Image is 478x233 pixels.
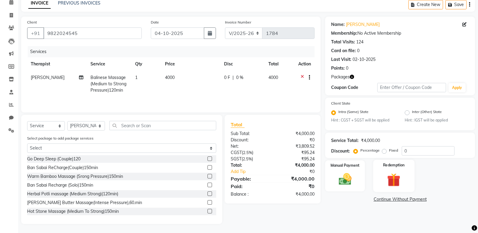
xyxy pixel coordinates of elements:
a: Add Tip [226,168,280,175]
div: Discount: [226,137,273,143]
div: Warm Bamboo Massage (Srong Pressure)150min [27,173,123,180]
th: Total [265,57,295,71]
div: ( ) [226,156,273,162]
div: ₹4,000.00 [273,131,319,137]
label: Intra (Same) State [338,109,369,116]
th: Therapist [27,57,87,71]
div: Payable: [226,175,273,182]
th: Service [87,57,131,71]
label: Invoice Number [225,20,251,25]
th: Action [295,57,315,71]
span: Balinese Massage (Medium to Strong Pressure)120min [90,75,126,93]
div: Name: [331,21,345,28]
div: 124 [356,39,363,45]
div: 02-10-2025 [353,56,375,63]
div: ₹4,000.00 [273,175,319,182]
div: ₹95.24 [273,156,319,162]
div: ₹95.24 [273,150,319,156]
div: ₹0 [273,183,319,190]
label: Percentage [360,148,380,153]
span: 2.5% [243,156,252,161]
div: No Active Membership [331,30,469,36]
div: Total: [226,162,273,168]
label: Fixed [389,148,398,153]
span: SGST [231,156,242,162]
a: Continue Without Payment [326,196,474,203]
button: +91 [27,27,44,39]
input: Search or Scan [109,121,216,130]
div: Coupon Code [331,84,377,91]
span: 2.5% [243,150,252,155]
div: 0 [346,65,348,71]
div: ₹0 [273,137,319,143]
small: Hint : CGST + SGST will be applied [331,118,395,123]
div: Discount: [331,148,350,154]
div: Go Deep Sleep (Couple)120 [27,156,81,162]
label: Manual Payment [331,163,359,168]
label: Client State [331,101,350,106]
div: Paid: [226,183,273,190]
span: CGST [231,150,242,155]
label: Client [27,20,37,25]
th: Price [161,57,220,71]
div: Membership: [331,30,357,36]
div: Total Visits: [331,39,355,45]
input: Enter Offer / Coupon Code [377,83,446,92]
input: Search by Name/Mobile/Email/Code [43,27,142,39]
div: Herbal Potli massage (Medium Strong)(120min) [27,191,118,197]
div: Services [28,46,319,57]
span: 4000 [165,75,175,80]
span: | [233,74,234,81]
label: Redemption [383,162,405,168]
span: 0 % [236,74,243,81]
button: Apply [448,83,466,92]
span: Total [231,121,245,128]
div: Hot Stone Massage (Medium To Strong)150min [27,208,119,215]
div: Last Visit: [331,56,351,63]
div: ( ) [226,150,273,156]
div: Ban Sabai ReCharge(Couple)150min [27,165,98,171]
img: _cash.svg [335,172,356,187]
th: Disc [220,57,265,71]
span: 1 [135,75,138,80]
span: 4000 [268,75,278,80]
div: Points: [331,65,345,71]
img: _gift.svg [383,172,404,188]
label: Date [151,20,159,25]
th: Qty [131,57,161,71]
div: Service Total: [331,137,359,144]
div: Balance : [226,191,273,197]
small: Hint : IGST will be applied [405,118,469,123]
div: ₹4,000.00 [273,162,319,168]
div: ₹3,809.52 [273,143,319,150]
span: Packages [331,74,350,80]
div: ₹4,000.00 [361,137,380,144]
div: Net: [226,143,273,150]
div: ₹0 [280,168,319,175]
div: Ban Sabai Recharge (Solo)150min [27,182,93,188]
span: 0 F [224,74,230,81]
div: Sub Total: [226,131,273,137]
label: Inter (Other) State [412,109,442,116]
span: [PERSON_NAME] [31,75,65,80]
a: [PERSON_NAME] [346,21,380,28]
div: Card on file: [331,48,356,54]
div: 0 [357,48,359,54]
label: Select package to add package services [27,136,93,141]
a: PREVIOUS INVOICES [58,0,100,6]
div: ₹4,000.00 [273,191,319,197]
div: [PERSON_NAME] Butter Massage(Intense Pressure),60.min [27,200,142,206]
